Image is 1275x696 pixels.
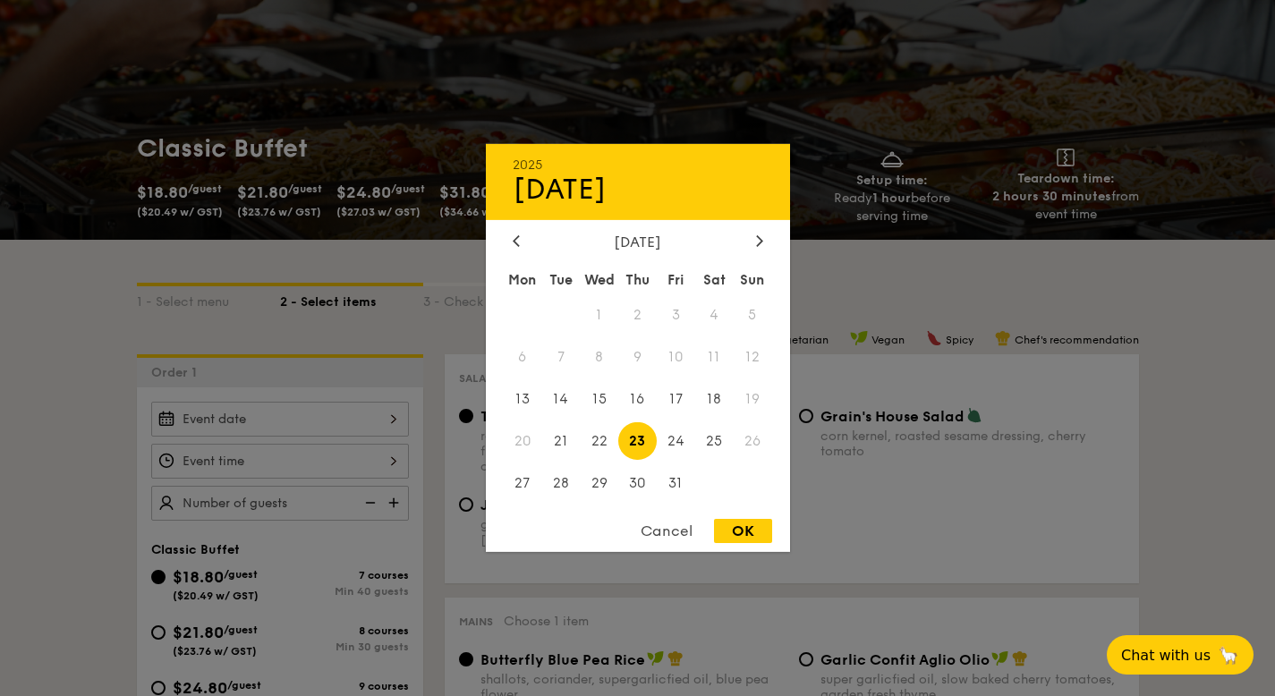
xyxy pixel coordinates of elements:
[714,519,772,543] div: OK
[695,264,734,296] div: Sat
[695,296,734,335] span: 4
[513,157,763,173] div: 2025
[513,173,763,207] div: [DATE]
[618,463,657,502] span: 30
[657,463,695,502] span: 31
[695,421,734,460] span: 25
[513,233,763,250] div: [DATE]
[657,264,695,296] div: Fri
[734,264,772,296] div: Sun
[734,380,772,419] span: 19
[695,338,734,377] span: 11
[504,421,542,460] span: 20
[504,463,542,502] span: 27
[623,519,710,543] div: Cancel
[657,421,695,460] span: 24
[541,421,580,460] span: 21
[541,264,580,296] div: Tue
[1121,647,1211,664] span: Chat with us
[504,338,542,377] span: 6
[734,296,772,335] span: 5
[504,380,542,419] span: 13
[695,380,734,419] span: 18
[580,421,618,460] span: 22
[734,338,772,377] span: 12
[657,380,695,419] span: 17
[580,463,618,502] span: 29
[618,380,657,419] span: 16
[580,338,618,377] span: 8
[541,463,580,502] span: 28
[580,264,618,296] div: Wed
[580,296,618,335] span: 1
[1218,645,1239,666] span: 🦙
[657,296,695,335] span: 3
[1107,635,1254,675] button: Chat with us🦙
[734,421,772,460] span: 26
[618,338,657,377] span: 9
[618,421,657,460] span: 23
[618,264,657,296] div: Thu
[541,338,580,377] span: 7
[541,380,580,419] span: 14
[580,380,618,419] span: 15
[504,264,542,296] div: Mon
[657,338,695,377] span: 10
[618,296,657,335] span: 2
